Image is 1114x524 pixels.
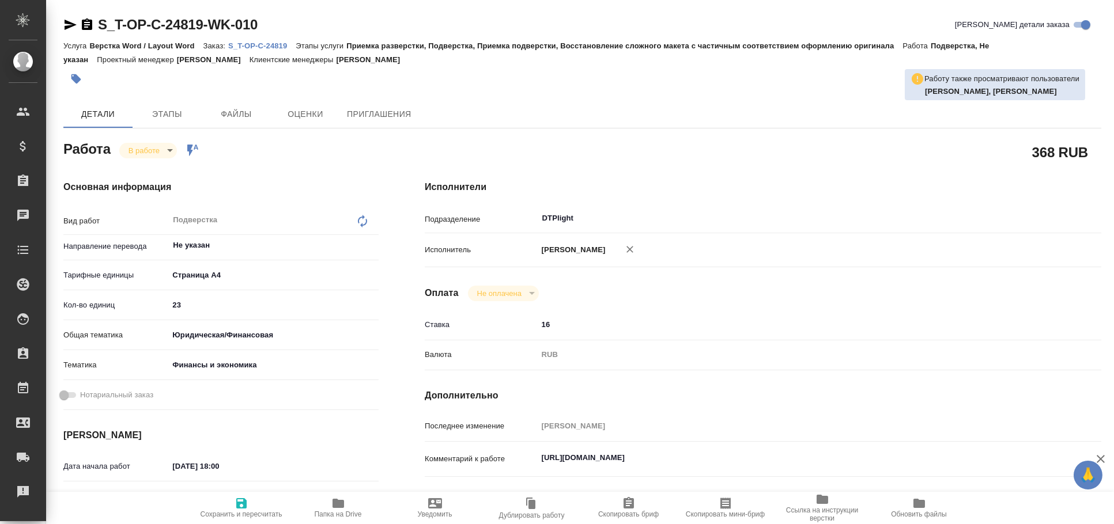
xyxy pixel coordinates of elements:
span: Детали [70,107,126,121]
button: Дублировать работу [484,492,580,524]
div: В работе [468,286,539,301]
button: Уведомить [387,492,484,524]
p: Риянова Анна, Малофеева Екатерина [925,86,1079,97]
h4: Дополнительно [425,389,1101,403]
input: ✎ Введи что-нибудь [538,316,1045,333]
p: Исполнитель [425,244,538,256]
p: Услуга [63,41,89,50]
span: Скопировать мини-бриф [686,510,765,518]
p: Кол-во единиц [63,299,168,311]
button: Не оплачена [474,288,525,298]
p: Клиентские менеджеры [250,55,337,64]
p: Направление перевода [63,241,168,252]
p: Ставка [425,319,538,331]
p: Работа [902,41,931,50]
p: Валюта [425,349,538,360]
button: Обновить файлы [871,492,968,524]
button: Добавить тэг [63,66,89,92]
b: [PERSON_NAME], [PERSON_NAME] [925,87,1057,96]
button: Ссылка на инструкции верстки [774,492,871,524]
p: Тематика [63,359,168,371]
div: Страница А4 [168,265,379,285]
h2: Работа [63,138,111,158]
h4: [PERSON_NAME] [63,428,379,442]
p: Этапы услуги [296,41,346,50]
h2: 368 RUB [1032,142,1088,162]
p: Дата начала работ [63,461,168,472]
p: Комментарий к работе [425,453,538,465]
a: S_T-OP-C-24819 [228,40,296,50]
button: Скопировать бриф [580,492,677,524]
span: [PERSON_NAME] детали заказа [955,19,1070,31]
span: 🙏 [1078,463,1098,487]
p: Подразделение [425,214,538,225]
button: Скопировать ссылку для ЯМессенджера [63,18,77,32]
span: Этапы [139,107,195,121]
p: Верстка Word / Layout Word [89,41,203,50]
button: Open [1039,217,1041,219]
p: Тарифные единицы [63,269,168,281]
span: Скопировать бриф [598,510,659,518]
span: Дублировать работу [499,511,565,519]
button: Скопировать мини-бриф [677,492,774,524]
span: Оценки [278,107,333,121]
p: Вид работ [63,215,168,227]
button: Сохранить и пересчитать [193,492,290,524]
p: Заказ: [203,41,228,50]
button: 🙏 [1074,461,1102,489]
p: Общая тематика [63,329,168,341]
p: Приемка разверстки, Подверстка, Приемка подверстки, Восстановление сложного макета с частичным со... [346,41,902,50]
button: Удалить исполнителя [617,237,643,262]
div: RUB [538,345,1045,364]
span: Сохранить и пересчитать [201,510,282,518]
h4: Оплата [425,286,459,300]
input: ✎ Введи что-нибудь [168,458,269,474]
input: Пустое поле [538,417,1045,434]
span: Ссылка на инструкции верстки [781,506,864,522]
h4: Основная информация [63,180,379,194]
span: Файлы [209,107,264,121]
a: S_T-OP-C-24819-WK-010 [98,17,258,32]
h4: Исполнители [425,180,1101,194]
p: Работу также просматривают пользователи [924,73,1079,85]
p: [PERSON_NAME] [336,55,409,64]
p: S_T-OP-C-24819 [228,41,296,50]
p: [PERSON_NAME] [538,244,606,256]
span: Нотариальный заказ [80,389,153,401]
p: Проектный менеджер [97,55,176,64]
input: ✎ Введи что-нибудь [168,297,379,313]
div: Финансы и экономика [168,355,379,375]
button: Скопировать ссылку [80,18,94,32]
span: Папка на Drive [315,510,362,518]
div: Юридическая/Финансовая [168,325,379,345]
p: [PERSON_NAME] [177,55,250,64]
input: Пустое поле [168,491,269,507]
button: В работе [125,146,163,155]
button: Open [372,244,375,246]
span: Обновить файлы [891,510,947,518]
span: Уведомить [418,510,452,518]
textarea: [URL][DOMAIN_NAME] [538,448,1045,468]
button: Папка на Drive [290,492,387,524]
span: Приглашения [347,107,411,121]
div: В работе [119,143,177,158]
p: Последнее изменение [425,420,538,432]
